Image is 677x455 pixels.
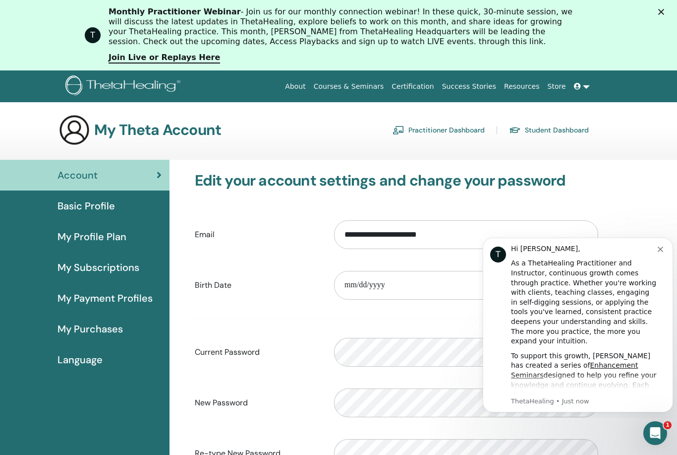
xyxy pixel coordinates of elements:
span: My Profile Plan [57,229,126,244]
iframe: Intercom notifications message [479,229,677,418]
img: generic-user-icon.jpg [58,114,90,146]
a: Success Stories [438,77,500,96]
h3: Edit your account settings and change your password [195,172,599,190]
a: Resources [500,77,544,96]
iframe: Intercom live chat [643,421,667,445]
span: My Subscriptions [57,260,139,275]
span: Basic Profile [57,198,115,213]
label: Current Password [187,343,327,362]
img: logo.png [65,75,184,98]
span: Account [57,168,98,183]
label: New Password [187,393,327,412]
a: Join Live or Replays Here [109,53,220,64]
a: About [281,77,309,96]
div: - Join us for our monthly connection webinar! In these quick, 30-minute session, we will discuss ... [109,7,576,47]
a: Store [544,77,570,96]
label: Birth Date [187,276,327,295]
p: Message from ThetaHealing, sent Just now [32,168,179,177]
a: Practitioner Dashboard [393,122,485,138]
button: Dismiss notification [179,15,187,23]
div: Profile image for ThetaHealing [85,27,101,43]
span: 1 [664,421,672,429]
span: Language [57,352,103,367]
label: Email [187,225,327,244]
span: My Purchases [57,322,123,336]
h3: My Theta Account [94,121,221,139]
div: Close [658,9,668,15]
div: To support this growth, [PERSON_NAME] has created a series of designed to help you refine your kn... [32,123,179,220]
img: graduation-cap.svg [509,126,521,134]
b: Monthly Practitioner Webinar [109,7,241,16]
a: Student Dashboard [509,122,589,138]
span: My Payment Profiles [57,291,153,306]
img: chalkboard-teacher.svg [393,126,404,134]
a: Courses & Seminars [310,77,388,96]
a: Certification [388,77,438,96]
